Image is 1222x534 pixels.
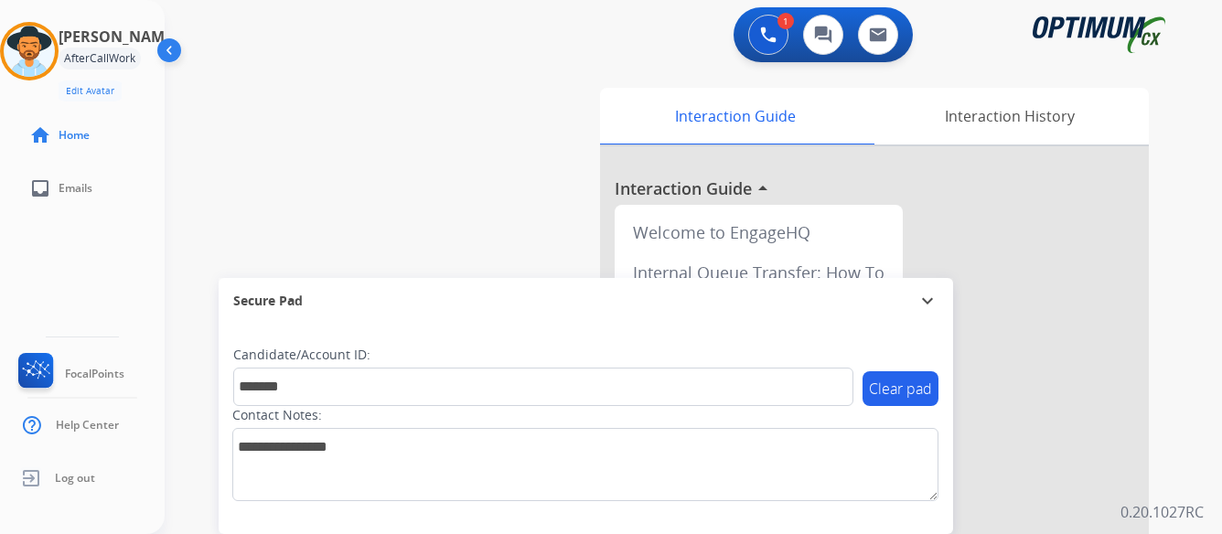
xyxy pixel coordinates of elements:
[15,353,124,395] a: FocalPoints
[4,26,55,77] img: avatar
[600,88,870,144] div: Interaction Guide
[777,13,794,29] div: 1
[56,418,119,433] span: Help Center
[233,346,370,364] label: Candidate/Account ID:
[622,252,895,293] div: Internal Queue Transfer: How To
[29,124,51,146] mat-icon: home
[863,371,938,406] button: Clear pad
[59,181,92,196] span: Emails
[1120,501,1204,523] p: 0.20.1027RC
[233,292,303,310] span: Secure Pad
[59,128,90,143] span: Home
[59,48,141,69] div: AfterCallWork
[59,26,177,48] h3: [PERSON_NAME]
[622,212,895,252] div: Welcome to EngageHQ
[29,177,51,199] mat-icon: inbox
[59,80,122,101] button: Edit Avatar
[65,367,124,381] span: FocalPoints
[870,88,1149,144] div: Interaction History
[916,290,938,312] mat-icon: expand_more
[55,471,95,486] span: Log out
[232,406,322,424] label: Contact Notes:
